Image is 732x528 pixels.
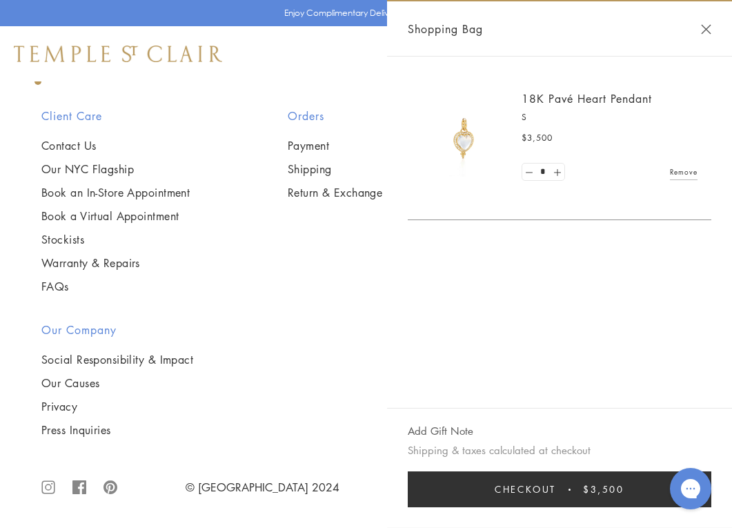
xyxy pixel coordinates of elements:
p: Enjoy Complimentary Delivery & Returns [284,6,441,20]
a: Press Inquiries [41,422,193,438]
a: Contact Us [41,138,190,153]
a: Payment [288,138,416,153]
a: Our Causes [41,375,193,391]
span: $3,500 [522,131,553,145]
a: Stockists [41,232,190,247]
a: Shipping [288,162,416,177]
a: Set quantity to 2 [550,164,564,181]
a: Book a Virtual Appointment [41,208,190,224]
h2: Client Care [41,108,190,124]
span: $3,500 [583,482,624,497]
a: Book an In-Store Appointment [41,185,190,200]
span: Shopping Bag [408,20,483,38]
a: Remove [670,164,698,179]
span: Checkout [495,482,556,497]
a: © [GEOGRAPHIC_DATA] 2024 [186,480,339,495]
button: Checkout $3,500 [408,471,711,507]
a: Privacy [41,399,193,414]
h2: Orders [288,108,416,124]
img: Temple St. Clair [14,46,222,62]
a: Our NYC Flagship [41,162,190,177]
h2: Our Company [41,322,193,338]
iframe: Gorgias live chat messenger [663,463,718,514]
button: Add Gift Note [408,422,473,440]
a: FAQs [41,279,190,294]
a: Return & Exchange Policy [288,185,416,200]
a: Social Responsibility & Impact [41,352,193,367]
img: P55141-PVHRT10 [422,97,504,179]
p: S [522,110,698,124]
p: Shipping & taxes calculated at checkout [408,442,711,459]
a: Set quantity to 0 [522,164,536,181]
button: Close Shopping Bag [701,24,711,35]
a: Warranty & Repairs [41,255,190,271]
a: 18K Pavé Heart Pendant [522,91,652,106]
